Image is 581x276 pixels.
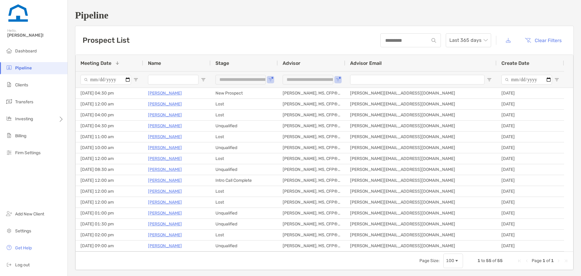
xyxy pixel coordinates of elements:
[278,121,345,131] div: [PERSON_NAME], MS, CFP®, CFA®, AFC®
[446,258,454,263] div: 100
[5,227,13,234] img: settings icon
[497,208,564,218] div: [DATE]
[148,111,182,119] a: [PERSON_NAME]
[517,258,522,263] div: First Page
[76,88,143,98] div: [DATE] 04:30 pm
[345,241,497,251] div: [PERSON_NAME][EMAIL_ADDRESS][DOMAIN_NAME]
[80,75,131,85] input: Meeting Date Filter Input
[5,47,13,54] img: dashboard icon
[345,110,497,120] div: [PERSON_NAME][EMAIL_ADDRESS][DOMAIN_NAME]
[15,150,41,155] span: Firm Settings
[563,258,568,263] div: Last Page
[148,75,199,85] input: Name Filter Input
[211,208,278,218] div: Unqualified
[211,164,278,175] div: Unqualified
[481,258,485,263] span: to
[76,121,143,131] div: [DATE] 04:30 pm
[15,133,26,138] span: Billing
[76,230,143,240] div: [DATE] 02:00 pm
[211,110,278,120] div: Lost
[278,186,345,197] div: [PERSON_NAME], MS, CFP®, CFA®, AFC®
[345,88,497,98] div: [PERSON_NAME][EMAIL_ADDRESS][DOMAIN_NAME]
[211,131,278,142] div: Lost
[148,144,182,151] a: [PERSON_NAME]
[492,258,496,263] span: of
[432,38,436,43] img: input icon
[148,60,161,66] span: Name
[5,64,13,71] img: pipeline icon
[501,75,552,85] input: Create Date Filter Input
[148,231,182,239] a: [PERSON_NAME]
[497,241,564,251] div: [DATE]
[76,208,143,218] div: [DATE] 01:00 pm
[76,142,143,153] div: [DATE] 10:00 am
[501,60,529,66] span: Create Date
[75,10,574,21] h1: Pipeline
[148,122,182,130] p: [PERSON_NAME]
[497,99,564,109] div: [DATE]
[345,219,497,229] div: [PERSON_NAME][EMAIL_ADDRESS][DOMAIN_NAME]
[148,133,182,141] a: [PERSON_NAME]
[15,262,30,268] span: Log out
[497,197,564,208] div: [DATE]
[345,131,497,142] div: [PERSON_NAME][EMAIL_ADDRESS][DOMAIN_NAME]
[148,188,182,195] p: [PERSON_NAME]
[278,175,345,186] div: [PERSON_NAME], MS, CFP®, CFA®, AFC®
[148,89,182,97] p: [PERSON_NAME]
[278,164,345,175] div: [PERSON_NAME], MS, CFP®, CFA®, AFC®
[497,219,564,229] div: [DATE]
[211,121,278,131] div: Unqualified
[76,219,143,229] div: [DATE] 01:30 pm
[345,186,497,197] div: [PERSON_NAME][EMAIL_ADDRESS][DOMAIN_NAME]
[148,177,182,184] a: [PERSON_NAME]
[148,100,182,108] p: [PERSON_NAME]
[486,258,491,263] span: 55
[283,60,300,66] span: Advisor
[76,99,143,109] div: [DATE] 12:00 am
[76,131,143,142] div: [DATE] 11:00 am
[5,244,13,251] img: get-help icon
[148,166,182,173] p: [PERSON_NAME]
[76,197,143,208] div: [DATE] 12:00 am
[520,34,566,47] button: Clear Filters
[76,186,143,197] div: [DATE] 12:00 am
[215,60,229,66] span: Stage
[15,116,33,121] span: Investing
[148,220,182,228] a: [PERSON_NAME]
[278,110,345,120] div: [PERSON_NAME], MS, CFP®, CFA®, AFC®
[133,77,138,82] button: Open Filter Menu
[278,241,345,251] div: [PERSON_NAME], MS, CFP®, CFA®, AFC®
[497,164,564,175] div: [DATE]
[524,258,529,263] div: Previous Page
[345,121,497,131] div: [PERSON_NAME][EMAIL_ADDRESS][DOMAIN_NAME]
[497,258,503,263] span: 55
[551,258,554,263] span: 1
[83,36,130,45] h3: Prospect List
[278,230,345,240] div: [PERSON_NAME], MS, CFP®, CFA®, AFC®
[497,110,564,120] div: [DATE]
[7,33,64,38] span: [PERSON_NAME]!
[556,258,561,263] div: Next Page
[497,175,564,186] div: [DATE]
[345,175,497,186] div: [PERSON_NAME][EMAIL_ADDRESS][DOMAIN_NAME]
[487,77,492,82] button: Open Filter Menu
[546,258,550,263] span: of
[211,241,278,251] div: Unqualified
[554,77,559,82] button: Open Filter Menu
[148,242,182,250] p: [PERSON_NAME]
[211,219,278,229] div: Unqualified
[497,88,564,98] div: [DATE]
[278,142,345,153] div: [PERSON_NAME], MS, CFP®, CFA®, AFC®
[15,245,32,251] span: Get Help
[148,198,182,206] a: [PERSON_NAME]
[419,258,440,263] div: Page Size:
[15,99,33,105] span: Transfers
[543,258,545,263] span: 1
[497,230,564,240] div: [DATE]
[345,197,497,208] div: [PERSON_NAME][EMAIL_ADDRESS][DOMAIN_NAME]
[345,164,497,175] div: [PERSON_NAME][EMAIL_ADDRESS][DOMAIN_NAME]
[449,34,487,47] span: Last 365 days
